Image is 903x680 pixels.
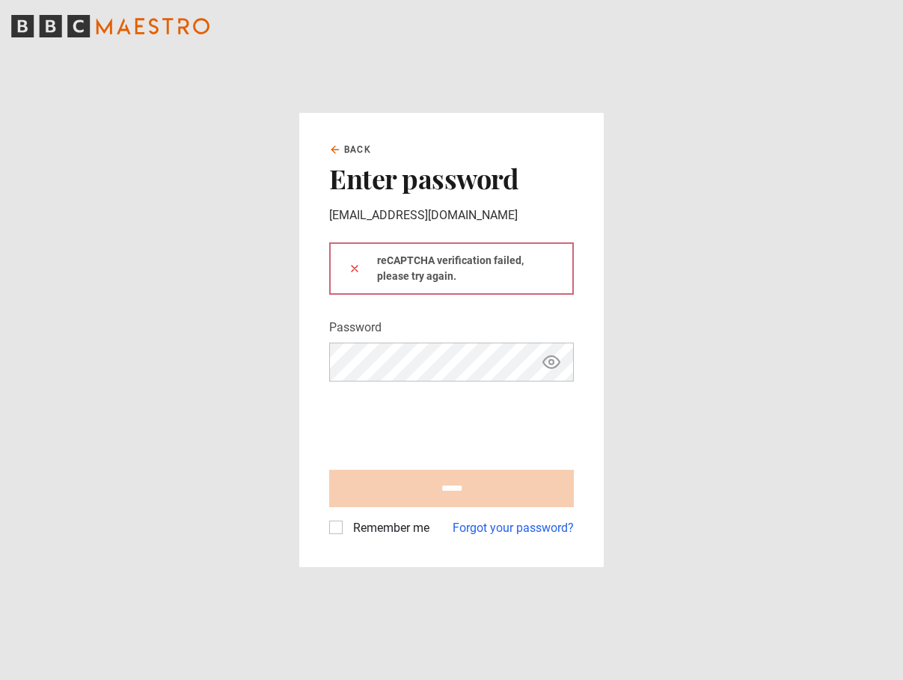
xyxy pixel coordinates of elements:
label: Password [329,319,382,337]
p: [EMAIL_ADDRESS][DOMAIN_NAME] [329,206,574,224]
h2: Enter password [329,162,574,194]
a: Back [329,143,371,156]
svg: BBC Maestro [11,15,209,37]
div: reCAPTCHA verification failed, please try again. [329,242,574,295]
a: Forgot your password? [453,519,574,537]
span: Back [344,143,371,156]
button: Show password [539,349,564,376]
label: Remember me [347,519,429,537]
iframe: reCAPTCHA [329,393,557,452]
